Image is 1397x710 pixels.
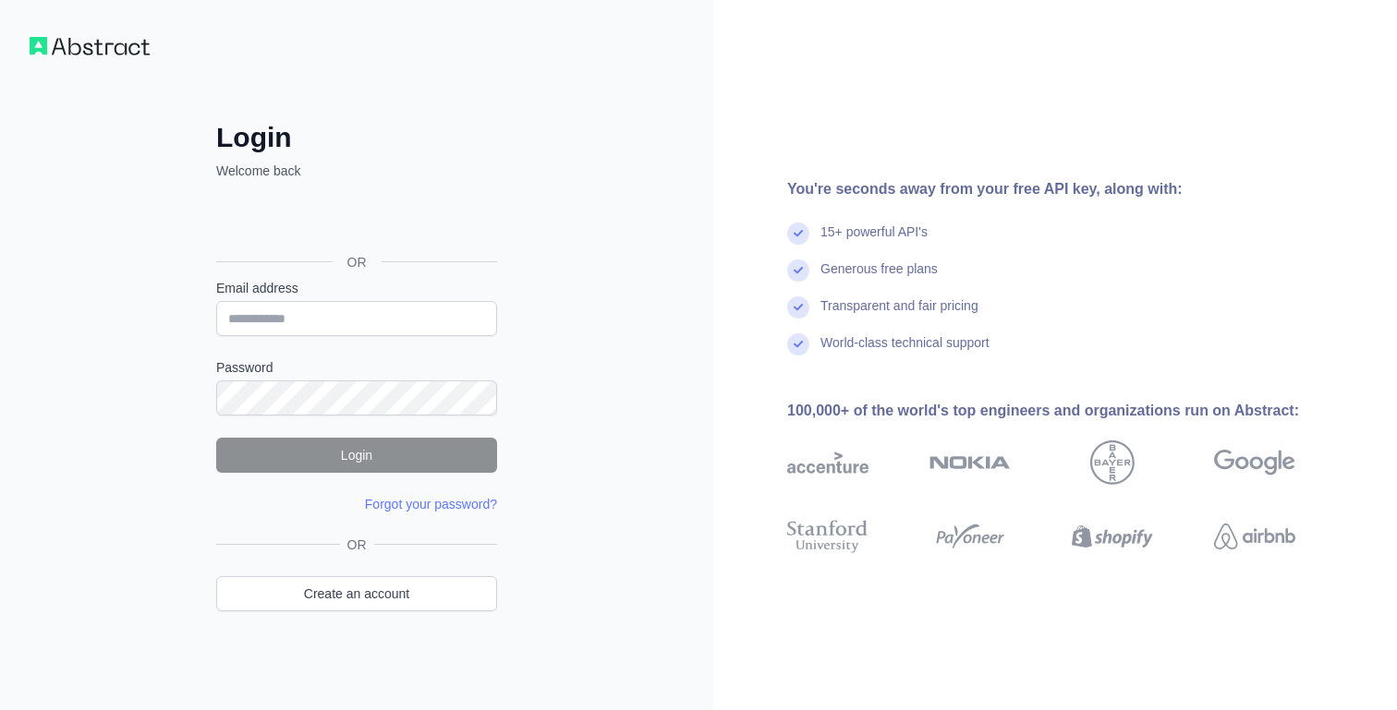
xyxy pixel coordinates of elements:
[365,497,497,511] a: Forgot your password?
[820,333,990,370] div: World-class technical support
[1214,516,1295,557] img: airbnb
[216,438,497,473] button: Login
[216,576,497,611] a: Create an account
[787,400,1354,422] div: 100,000+ of the world's top engineers and organizations run on Abstract:
[929,516,1011,557] img: payoneer
[207,200,503,241] iframe: Sign in with Google Button
[787,223,809,245] img: check mark
[820,259,938,296] div: Generous free plans
[787,178,1354,200] div: You're seconds away from your free API key, along with:
[216,358,497,377] label: Password
[216,279,497,297] label: Email address
[1214,440,1295,485] img: google
[333,253,382,271] span: OR
[1090,440,1135,485] img: bayer
[787,440,869,485] img: accenture
[787,516,869,557] img: stanford university
[1072,516,1153,557] img: shopify
[820,296,978,333] div: Transparent and fair pricing
[216,162,497,180] p: Welcome back
[787,259,809,282] img: check mark
[30,37,150,55] img: Workflow
[820,223,928,259] div: 15+ powerful API's
[787,333,809,355] img: check mark
[787,296,809,319] img: check mark
[216,121,497,154] h2: Login
[929,440,1011,485] img: nokia
[340,536,374,554] span: OR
